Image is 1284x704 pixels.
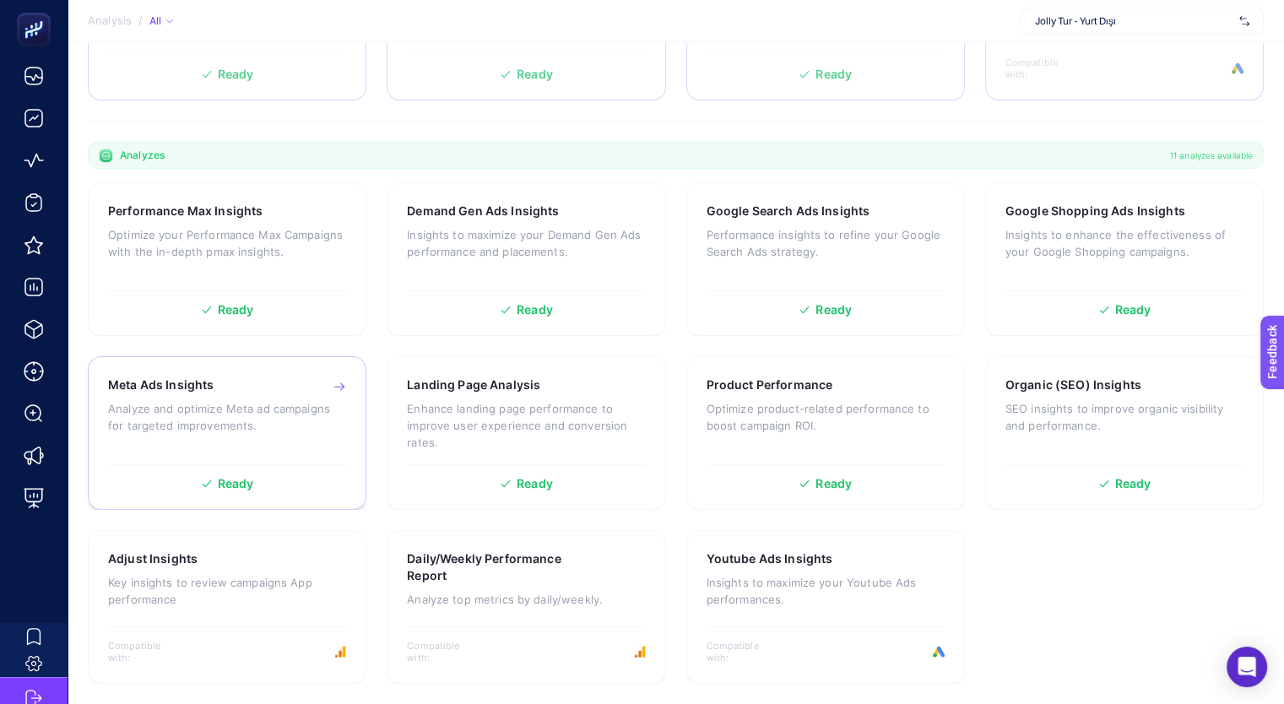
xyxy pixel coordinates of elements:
a: Meta Ads InsightsAnalyze and optimize Meta ad campaigns for targeted improvements.Ready [88,356,366,510]
img: svg%3e [1239,13,1249,30]
p: Insights to enhance the effectiveness of your Google Shopping campaigns. [1005,226,1243,260]
p: Performance insights to refine your Google Search Ads strategy. [707,226,945,260]
span: Ready [218,304,254,316]
p: Optimize product-related performance to boost campaign ROI. [707,400,945,434]
span: 11 analyzes available [1170,149,1253,162]
span: Analysis [88,14,132,28]
a: Daily/Weekly Performance ReportAnalyze top metrics by daily/weekly.Compatible with: [387,530,665,684]
h3: Google Search Ads Insights [707,203,870,219]
span: Compatible with: [407,640,483,663]
div: Open Intercom Messenger [1227,647,1267,687]
p: Insights to maximize your Demand Gen Ads performance and placements. [407,226,645,260]
h3: Performance Max Insights [108,203,263,219]
a: Organic (SEO) InsightsSEO insights to improve organic visibility and performance.Ready [985,356,1264,510]
span: / [138,14,143,27]
h3: Google Shopping Ads Insights [1005,203,1185,219]
p: Optimize your Performance Max Campaigns with the in-depth pmax insights. [108,226,346,260]
span: Ready [815,478,852,490]
span: Compatible with: [108,640,184,663]
span: Ready [218,478,254,490]
h3: Organic (SEO) Insights [1005,376,1141,393]
a: Product PerformanceOptimize product-related performance to boost campaign ROI.Ready [686,356,965,510]
p: Analyze top metrics by daily/weekly. [407,591,645,608]
span: Compatible with: [707,640,783,663]
p: Insights to maximize your Youtube Ads performances. [707,574,945,608]
span: Feedback [10,5,64,19]
h3: Meta Ads Insights [108,376,214,393]
p: SEO insights to improve organic visibility and performance. [1005,400,1243,434]
h3: Adjust Insights [108,550,198,567]
a: Demand Gen Ads InsightsInsights to maximize your Demand Gen Ads performance and placements.Ready [387,182,665,336]
h3: Landing Page Analysis [407,376,540,393]
a: Landing Page AnalysisEnhance landing page performance to improve user experience and conversion r... [387,356,665,510]
a: Adjust InsightsKey insights to review campaigns App performanceCompatible with: [88,530,366,684]
span: Ready [1115,304,1151,316]
p: Key insights to review campaigns App performance [108,574,346,608]
p: Analyze and optimize Meta ad campaigns for targeted improvements. [108,400,346,434]
h3: Demand Gen Ads Insights [407,203,559,219]
span: Ready [517,478,553,490]
p: Enhance landing page performance to improve user experience and conversion rates. [407,400,645,451]
span: Ready [517,304,553,316]
a: Youtube Ads InsightsInsights to maximize your Youtube Ads performances.Compatible with: [686,530,965,684]
h3: Product Performance [707,376,833,393]
a: Google Search Ads InsightsPerformance insights to refine your Google Search Ads strategy.Ready [686,182,965,336]
div: All [149,14,173,28]
a: Google Shopping Ads InsightsInsights to enhance the effectiveness of your Google Shopping campaig... [985,182,1264,336]
span: Ready [815,304,852,316]
span: Analyzes [120,149,165,162]
span: Ready [1115,478,1151,490]
span: Jolly Tur - Yurt Dışı [1035,14,1233,28]
h3: Youtube Ads Insights [707,550,833,567]
h3: Daily/Weekly Performance Report [407,550,592,584]
a: Performance Max InsightsOptimize your Performance Max Campaigns with the in-depth pmax insights.R... [88,182,366,336]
